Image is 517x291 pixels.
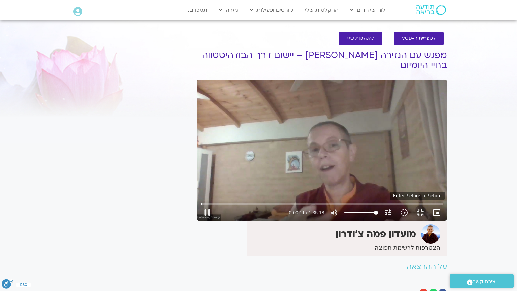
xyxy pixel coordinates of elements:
[216,4,242,17] a: עזרה
[375,245,440,251] a: הצטרפות לרשימת תפוצה
[473,277,497,286] span: יצירת קשר
[183,4,211,17] a: תמכו בנו
[197,263,447,271] h2: על ההרצאה
[450,274,514,288] a: יצירת קשר
[416,5,446,15] img: תודעה בריאה
[302,4,342,17] a: ההקלטות שלי
[402,36,436,41] span: לספריית ה-VOD
[421,224,440,244] img: מועדון פמה צ'ודרון
[339,32,382,45] a: להקלטות שלי
[394,32,444,45] a: לספריית ה-VOD
[336,228,416,240] strong: מועדון פמה צ'ודרון
[197,50,447,70] h1: מפגש עם הנזירה [PERSON_NAME] – יישום דרך הבודהיסטווה בחיי היומיום
[347,36,374,41] span: להקלטות שלי
[347,4,389,17] a: לוח שידורים
[247,4,297,17] a: קורסים ופעילות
